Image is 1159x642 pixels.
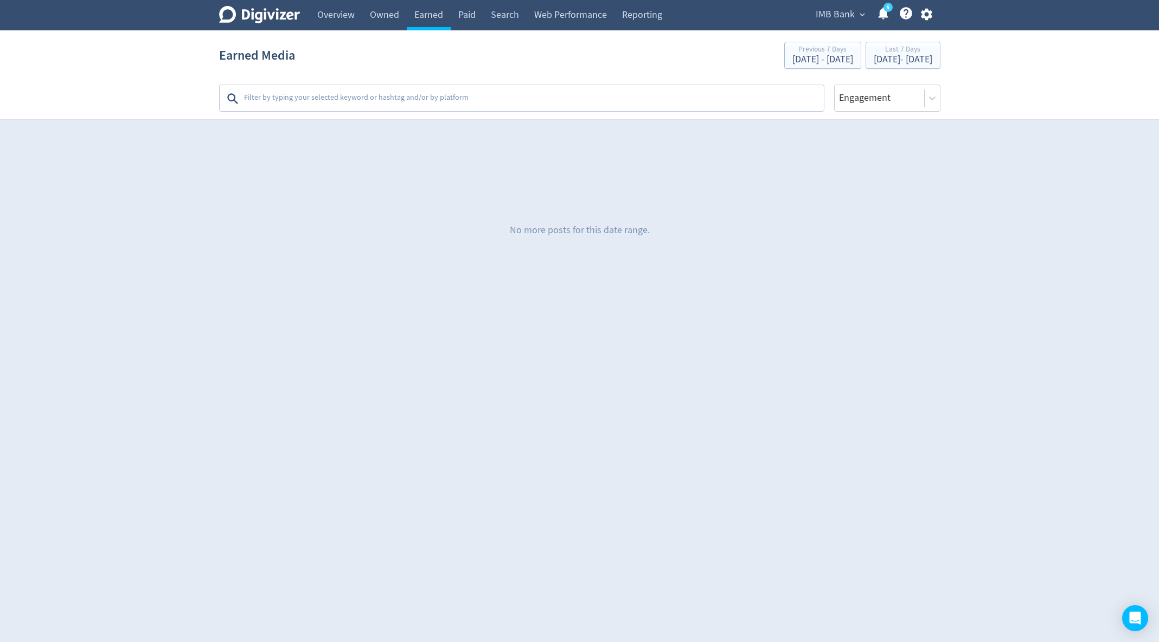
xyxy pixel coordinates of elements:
[792,46,853,55] div: Previous 7 Days
[866,42,940,69] button: Last 7 Days[DATE]- [DATE]
[886,4,889,11] text: 5
[1122,605,1148,631] div: Open Intercom Messenger
[816,6,855,23] span: IMB Bank
[883,3,893,12] a: 5
[812,6,868,23] button: IMB Bank
[510,223,650,237] p: No more posts for this date range.
[874,46,932,55] div: Last 7 Days
[857,10,867,20] span: expand_more
[784,42,861,69] button: Previous 7 Days[DATE] - [DATE]
[792,55,853,65] div: [DATE] - [DATE]
[874,55,932,65] div: [DATE] - [DATE]
[219,38,295,73] h1: Earned Media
